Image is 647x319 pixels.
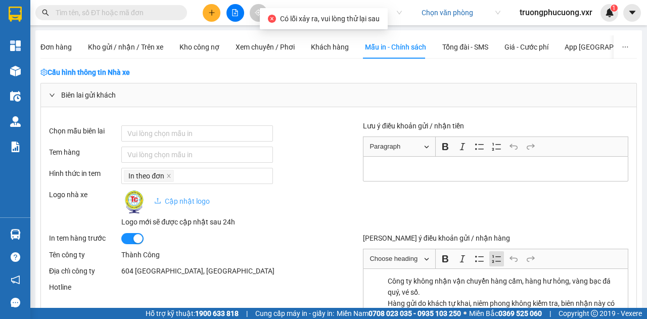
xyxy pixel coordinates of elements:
[605,8,614,17] img: icon-new-feature
[323,5,402,20] span: Thành Công
[56,7,175,18] input: Tìm tên, số ĐT hoặc mã đơn
[40,43,72,51] span: Đơn hàng
[365,139,434,155] button: Paragraph
[363,156,628,181] div: Rich Text Editor, main
[226,4,244,22] button: file-add
[41,83,636,107] div: Biên lai gửi khách
[565,41,647,53] div: App [GEOGRAPHIC_DATA]
[49,189,121,200] div: Logo nhà xe
[622,43,629,51] span: ellipsis
[179,41,219,53] div: Kho công nợ
[591,310,598,317] span: copyright
[246,308,248,319] span: |
[365,43,426,51] span: Mẫu in - Chính sách
[124,170,174,182] span: In theo đơn
[363,249,628,268] div: Editor toolbar
[255,308,334,319] span: Cung cấp máy in - giấy in:
[128,170,164,181] span: In theo đơn
[154,197,210,205] span: upload Cập nhật logo
[498,309,542,317] strong: 0369 525 060
[612,5,616,12] span: 1
[49,168,121,179] div: Hình thức in tem
[166,173,171,179] span: close
[365,251,434,267] button: Choose heading
[121,216,339,227] div: Logo mới sẽ được cập nhật sau 24h
[88,43,163,51] span: Kho gửi / nhận / Trên xe
[369,141,422,153] span: Paragraph
[154,197,210,205] span: Cập nhật logo
[203,4,220,22] button: plus
[10,91,21,102] img: warehouse-icon
[208,9,215,16] span: plus
[49,233,121,244] div: In tem hàng trước
[10,229,21,240] img: warehouse-icon
[337,308,461,319] span: Miền Nam
[11,252,20,262] span: question-circle
[49,147,121,158] div: Tem hàng
[442,43,488,51] span: Tổng đài - SMS
[121,265,339,277] div: 604 [GEOGRAPHIC_DATA], [GEOGRAPHIC_DATA]
[195,309,239,317] strong: 1900 633 818
[10,40,21,51] img: dashboard-icon
[42,9,49,16] span: search
[49,265,121,277] div: Địa chỉ công ty
[40,69,48,76] span: setting
[623,4,641,22] button: caret-down
[388,276,623,298] li: Công ty không nhận vận chuyển hàng cấm, hàng hư hỏng, vàng bạc đá quý, vé số.
[628,8,637,17] span: caret-down
[268,15,276,23] span: close-circle
[250,4,267,22] button: aim
[255,9,262,16] span: aim
[614,35,637,59] button: ellipsis
[363,122,464,130] span: Lưu ý điều khoản gửi / nhận tiền
[49,282,121,293] div: Hotline
[236,43,295,51] span: Xem chuyến / Phơi
[504,43,548,51] span: Giá - Cước phí
[311,41,349,53] div: Khách hàng
[469,308,542,319] span: Miền Bắc
[121,249,339,260] div: Thành Công
[9,7,22,22] img: logo-vxr
[11,298,20,307] span: message
[49,249,121,260] div: Tên công ty
[368,309,461,317] strong: 0708 023 035 - 0935 103 250
[232,9,239,16] span: file-add
[10,66,21,76] img: warehouse-icon
[363,234,510,242] span: [PERSON_NAME] ý điều khoản gửi / nhận hàng
[11,275,20,285] span: notification
[464,311,467,315] span: ⚪️
[49,92,55,98] span: right
[280,15,380,23] span: Có lỗi xảy ra, vui lòng thử lại sau
[549,308,551,319] span: |
[369,253,422,265] span: Choose heading
[49,125,121,136] div: Chọn mẫu biên lai
[146,308,239,319] span: Hỗ trợ kỹ thuật:
[154,197,161,204] span: upload
[10,142,21,152] img: solution-icon
[121,189,147,214] img: logo.jpg
[363,136,628,156] div: Editor toolbar
[10,116,21,127] img: warehouse-icon
[40,67,637,78] div: Cấu hình thông tin Nhà xe
[611,5,618,12] sup: 1
[512,6,600,19] span: truongphucuong.vxr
